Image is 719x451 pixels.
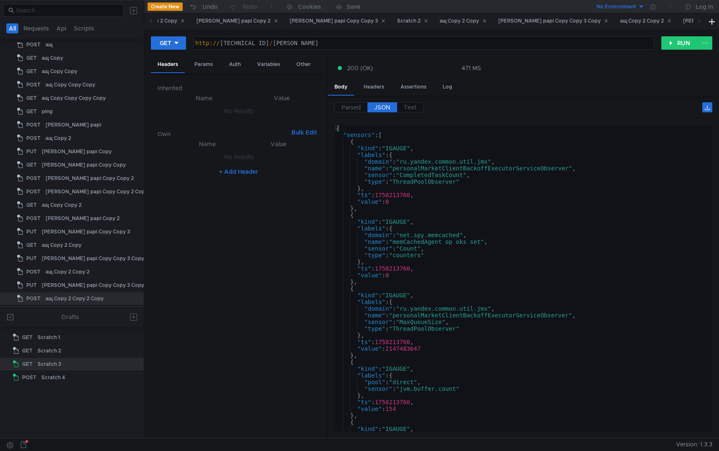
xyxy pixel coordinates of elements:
[158,129,288,139] h6: Own
[42,279,148,291] div: [PERSON_NAME] papi Copy Copy 3 Copy 2
[26,119,41,131] span: POST
[298,2,321,12] div: Cookies
[26,279,37,291] span: PUT
[171,139,244,149] th: Name
[342,104,361,111] span: Parsed
[26,199,37,211] span: GET
[22,331,33,344] span: GET
[26,252,37,265] span: PUT
[26,92,37,104] span: GET
[42,225,130,238] div: [PERSON_NAME] papi Copy Copy 3
[620,17,671,25] div: ащ Copy 2 Copy 2
[222,57,247,72] div: Auth
[42,145,112,158] div: [PERSON_NAME] papi Copy
[26,52,37,64] span: GET
[21,23,51,33] button: Requests
[696,2,713,12] div: Log In
[22,371,36,384] span: POST
[71,23,97,33] button: Scripts
[42,105,53,118] div: ping
[357,79,391,95] div: Headers
[46,132,71,144] div: ащ Copy 2
[224,153,254,161] nz-embed-empty: No Results
[42,159,126,171] div: [PERSON_NAME] papi Copy Copy
[46,119,101,131] div: [PERSON_NAME] papi
[202,2,218,12] div: Undo
[288,127,320,137] button: Bulk Edit
[250,57,287,72] div: Variables
[22,358,33,370] span: GET
[394,79,433,95] div: Assertions
[347,4,360,10] div: Save
[26,212,41,225] span: POST
[42,65,77,78] div: ащ Copy Copy
[404,104,416,111] span: Text
[42,92,106,104] div: ащ Copy Copy Copy Copy
[224,107,254,115] nz-embed-empty: No Results
[46,185,148,198] div: [PERSON_NAME] papi Copy Copy 2 Copy
[26,239,37,251] span: GET
[196,17,278,25] div: [PERSON_NAME] papi Copy 2
[54,23,69,33] button: Api
[26,132,41,144] span: POST
[328,79,354,96] div: Body
[41,371,65,384] div: Scratch 4
[26,38,41,51] span: POST
[16,6,119,15] input: Search...
[46,292,104,305] div: ащ Copy 2 Copy 2 Copy
[46,266,89,278] div: ащ Copy 2 Copy 2
[188,57,219,72] div: Params
[26,266,41,278] span: POST
[26,159,37,171] span: GET
[26,172,41,185] span: POST
[244,93,320,103] th: Value
[38,331,60,344] div: Scratch 1
[676,438,712,451] span: Version: 1.3.3
[46,38,53,51] div: ащ
[374,104,390,111] span: JSON
[164,93,244,103] th: Name
[6,23,18,33] button: All
[26,225,37,238] span: PUT
[22,345,33,357] span: GET
[26,185,41,198] span: POST
[38,345,61,357] div: Scratch 2
[42,199,82,211] div: ащ Copy Copy 2
[461,64,481,72] div: 471 MS
[290,17,385,25] div: [PERSON_NAME] papi Copy Copy 3
[290,57,317,72] div: Other
[26,105,37,118] span: GET
[42,252,144,265] div: [PERSON_NAME] papi Copy Copy 3 Copy
[61,312,79,322] div: Drafts
[216,167,262,177] button: + Add Header
[242,2,257,12] div: Redo
[183,0,224,13] button: Undo
[46,79,95,91] div: ащ Copy Copy Copy
[151,57,185,73] div: Headers
[158,83,320,93] h6: Inherited
[224,0,263,13] button: Redo
[148,3,183,11] button: Create New
[46,212,120,225] div: [PERSON_NAME] papi Copy 2
[347,63,373,73] span: 200 (OK)
[42,52,63,64] div: ащ Copy
[46,172,134,185] div: [PERSON_NAME] papi Copy Copy 2
[498,17,608,25] div: [PERSON_NAME] papi Copy Copy 3 Copy
[38,358,61,370] div: Scratch 3
[243,139,314,149] th: Value
[160,38,171,48] div: GET
[26,292,41,305] span: POST
[26,79,41,91] span: POST
[661,36,699,50] button: RUN
[597,3,636,11] div: No Environment
[42,239,82,251] div: ащ Copy 2 Copy
[397,17,428,25] div: Scratch 2
[151,36,186,50] button: GET
[26,65,37,78] span: GET
[440,17,487,25] div: ащ Copy 2 Copy
[436,79,459,95] div: Log
[26,145,37,158] span: PUT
